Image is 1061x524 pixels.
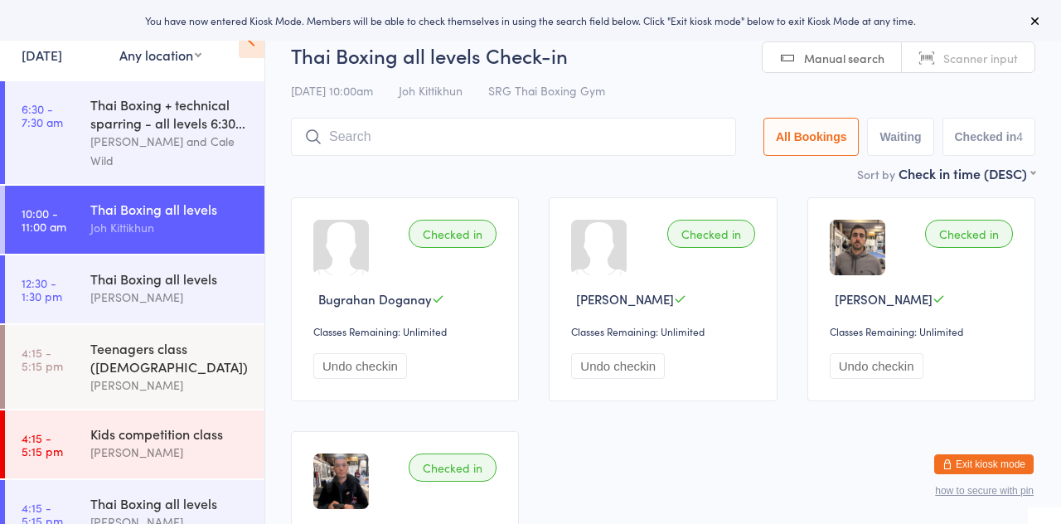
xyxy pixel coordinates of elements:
[313,454,369,509] img: image1722920379.png
[291,41,1035,69] h2: Thai Boxing all levels Check-in
[5,255,264,323] a: 12:30 -1:30 pmThai Boxing all levels[PERSON_NAME]
[935,485,1034,497] button: how to secure with pin
[90,288,250,307] div: [PERSON_NAME]
[942,118,1036,156] button: Checked in4
[835,290,933,308] span: [PERSON_NAME]
[313,353,407,379] button: Undo checkin
[830,353,923,379] button: Undo checkin
[90,339,250,376] div: Teenagers class ([DEMOGRAPHIC_DATA])
[90,494,250,512] div: Thai Boxing all levels
[90,132,250,170] div: [PERSON_NAME] and Cale Wild
[576,290,674,308] span: [PERSON_NAME]
[571,324,759,338] div: Classes Remaining: Unlimited
[409,454,497,482] div: Checked in
[5,186,264,254] a: 10:00 -11:00 amThai Boxing all levelsJoh Kittikhun
[5,325,264,409] a: 4:15 -5:15 pmTeenagers class ([DEMOGRAPHIC_DATA])[PERSON_NAME]
[90,218,250,237] div: Joh Kittikhun
[90,443,250,462] div: [PERSON_NAME]
[5,410,264,478] a: 4:15 -5:15 pmKids competition class[PERSON_NAME]
[27,13,1034,27] div: You have now entered Kiosk Mode. Members will be able to check themselves in using the search fie...
[399,82,463,99] span: Joh Kittikhun
[90,425,250,443] div: Kids competition class
[934,454,1034,474] button: Exit kiosk mode
[22,276,62,303] time: 12:30 - 1:30 pm
[90,376,250,395] div: [PERSON_NAME]
[488,82,605,99] span: SRG Thai Boxing Gym
[22,102,63,129] time: 6:30 - 7:30 am
[943,50,1018,66] span: Scanner input
[667,220,755,248] div: Checked in
[867,118,933,156] button: Waiting
[22,346,63,372] time: 4:15 - 5:15 pm
[119,46,201,64] div: Any location
[409,220,497,248] div: Checked in
[857,166,895,182] label: Sort by
[291,118,736,156] input: Search
[804,50,884,66] span: Manual search
[90,200,250,218] div: Thai Boxing all levels
[90,95,250,132] div: Thai Boxing + technical sparring - all levels 6:30...
[571,353,665,379] button: Undo checkin
[313,324,501,338] div: Classes Remaining: Unlimited
[925,220,1013,248] div: Checked in
[763,118,860,156] button: All Bookings
[830,220,885,275] img: image1752273567.png
[5,81,264,184] a: 6:30 -7:30 amThai Boxing + technical sparring - all levels 6:30...[PERSON_NAME] and Cale Wild
[90,269,250,288] div: Thai Boxing all levels
[22,431,63,458] time: 4:15 - 5:15 pm
[830,324,1018,338] div: Classes Remaining: Unlimited
[899,164,1035,182] div: Check in time (DESC)
[1016,130,1023,143] div: 4
[22,206,66,233] time: 10:00 - 11:00 am
[318,290,432,308] span: Bugrahan Doganay
[22,46,62,64] a: [DATE]
[291,82,373,99] span: [DATE] 10:00am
